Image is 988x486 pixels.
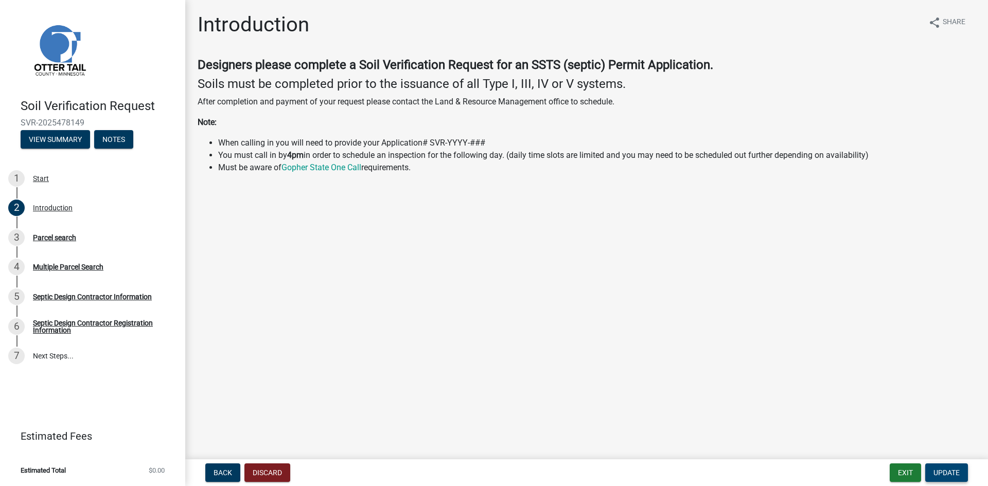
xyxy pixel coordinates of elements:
[218,149,976,161] li: You must call in by in order to schedule an inspection for the following day. (daily time slots a...
[33,263,103,271] div: Multiple Parcel Search
[21,118,165,128] span: SVR-2025478149
[198,12,309,37] h1: Introduction
[8,229,25,246] div: 3
[33,204,73,211] div: Introduction
[8,259,25,275] div: 4
[8,348,25,364] div: 7
[21,99,177,114] h4: Soil Verification Request
[205,463,240,482] button: Back
[214,469,232,477] span: Back
[21,130,90,149] button: View Summary
[281,163,361,172] a: Gopher State One Call
[8,318,25,335] div: 6
[8,170,25,187] div: 1
[933,469,960,477] span: Update
[149,467,165,474] span: $0.00
[94,130,133,149] button: Notes
[218,161,976,174] li: Must be aware of requirements.
[920,12,974,32] button: shareShare
[198,96,976,108] p: After completion and payment of your request please contact the Land & Resource Management office...
[94,136,133,144] wm-modal-confirm: Notes
[8,426,169,446] a: Estimated Fees
[21,467,66,474] span: Estimated Total
[21,136,90,144] wm-modal-confirm: Summary
[33,293,152,300] div: Septic Design Contractor Information
[928,16,941,29] i: share
[198,58,713,72] strong: Designers please complete a Soil Verification Request for an SSTS (septic) Permit Application.
[198,77,976,92] h4: Soils must be completed prior to the issuance of all Type I, III, IV or V systems.
[33,234,76,241] div: Parcel search
[21,11,98,88] img: Otter Tail County, Minnesota
[33,175,49,182] div: Start
[218,137,976,149] li: When calling in you will need to provide your Application# SVR-YYYY-###
[8,289,25,305] div: 5
[925,463,968,482] button: Update
[287,150,304,160] strong: 4pm
[198,117,217,127] strong: Note:
[8,200,25,216] div: 2
[33,319,169,334] div: Septic Design Contractor Registration Information
[244,463,290,482] button: Discard
[890,463,921,482] button: Exit
[943,16,965,29] span: Share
